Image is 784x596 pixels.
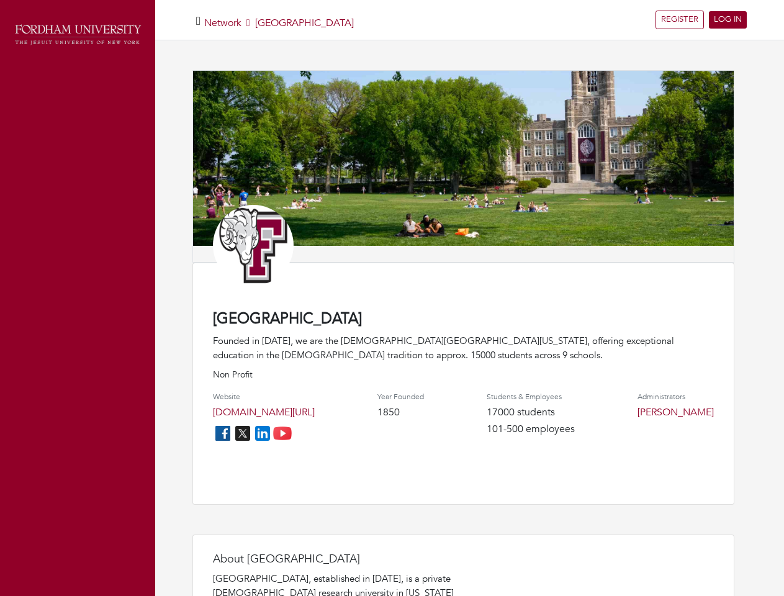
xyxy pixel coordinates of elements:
[213,553,461,566] h4: About [GEOGRAPHIC_DATA]
[204,16,241,30] a: Network
[204,17,354,29] h5: [GEOGRAPHIC_DATA]
[377,407,424,418] h4: 1850
[709,11,747,29] a: LOG IN
[638,392,714,401] h4: Administrators
[12,22,143,48] img: fordham_logo.png
[253,423,273,443] img: linkedin_icon-84db3ca265f4ac0988026744a78baded5d6ee8239146f80404fb69c9eee6e8e7.png
[233,423,253,443] img: twitter_icon-7d0bafdc4ccc1285aa2013833b377ca91d92330db209b8298ca96278571368c9.png
[213,423,233,443] img: facebook_icon-256f8dfc8812ddc1b8eade64b8eafd8a868ed32f90a8d2bb44f507e1979dbc24.png
[487,423,575,435] h4: 101-500 employees
[487,392,575,401] h4: Students & Employees
[213,368,714,381] p: Non Profit
[213,205,294,286] img: Athletic_Logo_Primary_Letter_Mark_1.jpg
[656,11,704,29] a: REGISTER
[213,310,714,328] h4: [GEOGRAPHIC_DATA]
[377,392,424,401] h4: Year Founded
[213,405,315,419] a: [DOMAIN_NAME][URL]
[213,334,714,362] div: Founded in [DATE], we are the [DEMOGRAPHIC_DATA][GEOGRAPHIC_DATA][US_STATE], offering exceptional...
[638,405,714,419] a: [PERSON_NAME]
[213,392,315,401] h4: Website
[193,71,734,246] img: 683a5b8e835635248a5481166db1a0f398a14ab9.jpg
[273,423,292,443] img: youtube_icon-fc3c61c8c22f3cdcae68f2f17984f5f016928f0ca0694dd5da90beefb88aa45e.png
[487,407,575,418] h4: 17000 students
